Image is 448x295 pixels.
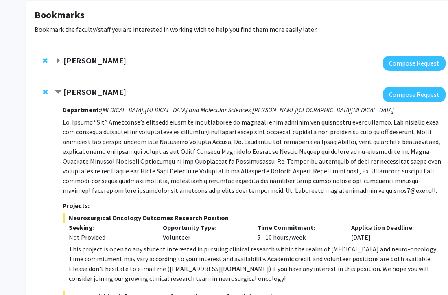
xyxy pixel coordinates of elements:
p: Time Commitment: [257,223,339,232]
p: Seeking: [69,223,151,232]
span: Neurosurgical Oncology Outcomes Research Position [63,213,446,223]
strong: [PERSON_NAME] [63,55,126,66]
span: Remove Raj Mukherjee from bookmarks [43,89,48,95]
p: Opportunity Type: [163,223,245,232]
span: Expand Ishan Barman Bookmark [55,58,61,64]
button: Compose Request to Raj Mukherjee [383,87,446,102]
div: 5 - 10 hours/week [251,223,345,242]
i: [PERSON_NAME][GEOGRAPHIC_DATA][MEDICAL_DATA] [252,106,394,114]
span: Remove Ishan Barman from bookmarks [43,57,48,64]
div: This project is open to any student interested in pursuing clinical research within the realm of ... [69,244,446,283]
span: Contract Raj Mukherjee Bookmark [55,89,61,96]
button: Compose Request to Ishan Barman [383,56,446,71]
p: Lo. Ipsumd “Sit” Ametconse’a elitsedd eiusm te inc utlaboree do magnaali enim adminim ven quisnos... [63,117,446,195]
div: Not Provided [69,232,151,242]
p: Application Deadline: [351,223,433,232]
iframe: Chat [6,258,35,289]
i: [MEDICAL_DATA], [101,106,145,114]
div: [DATE] [345,223,439,242]
strong: Projects: [63,201,90,210]
strong: [PERSON_NAME] [63,87,126,97]
strong: Department: [63,106,101,114]
div: Volunteer [157,223,251,242]
i: [MEDICAL_DATA] and Molecular Sciences, [145,106,252,114]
